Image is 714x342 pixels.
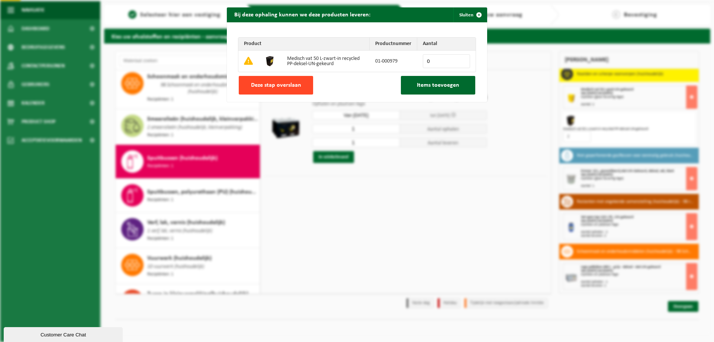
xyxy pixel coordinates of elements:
iframe: chat widget [4,326,124,342]
img: 01-000979 [264,55,276,67]
td: 01-000979 [370,51,417,72]
th: Aantal [417,38,476,51]
td: Medisch vat 50 L-zwart-in recycled PP-deksel-UN-gekeurd [282,51,370,72]
h2: Bij deze ophaling kunnen we deze producten leveren: [227,7,378,22]
span: Deze stap overslaan [251,82,301,88]
th: Product [238,38,370,51]
button: Sluiten [453,7,486,22]
button: Deze stap overslaan [239,76,313,95]
span: Items toevoegen [417,82,459,88]
th: Productnummer [370,38,417,51]
button: Items toevoegen [401,76,475,95]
